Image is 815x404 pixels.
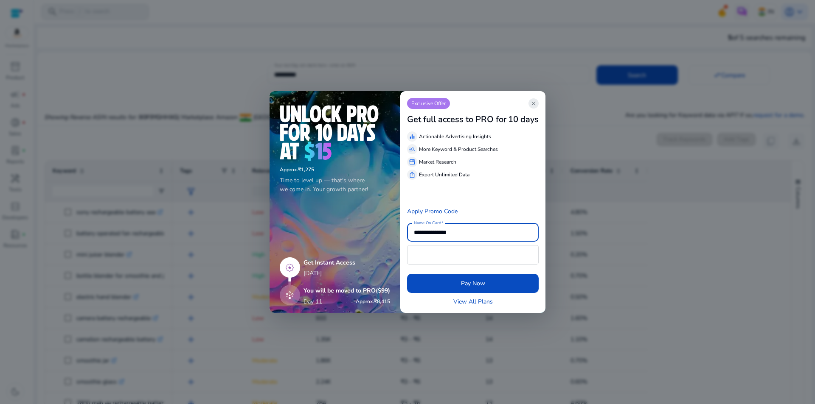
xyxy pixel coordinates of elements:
span: equalizer [409,133,416,140]
p: Market Research [419,158,456,166]
p: Day 11 [304,297,322,306]
a: Apply Promo Code [407,207,458,215]
h6: ₹8,415 [356,298,390,304]
p: [DATE] [304,269,390,278]
span: Approx. [356,298,374,305]
a: View All Plans [453,297,493,306]
h5: Get Instant Access [304,259,390,267]
span: Pay Now [461,279,485,288]
h3: Get full access to PRO for [407,114,506,125]
h3: 10 days [508,114,539,125]
p: Time to level up — that's where we come in. Your growth partner! [280,176,390,194]
span: Approx. [280,166,298,173]
span: ($99) [376,287,390,295]
p: More Keyword & Product Searches [419,145,498,153]
iframe: Secure card payment input frame [412,246,534,263]
span: close [530,100,537,107]
span: ios_share [409,171,416,178]
p: Exclusive Offer [407,98,450,109]
p: Export Unlimited Data [419,171,469,178]
span: manage_search [409,146,416,153]
span: storefront [409,159,416,165]
p: Actionable Advertising Insights [419,133,491,140]
button: Pay Now [407,274,539,293]
h6: ₹1,275 [280,167,390,173]
mat-label: Name On Card [414,220,441,226]
h5: You will be moved to PRO [304,287,390,295]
